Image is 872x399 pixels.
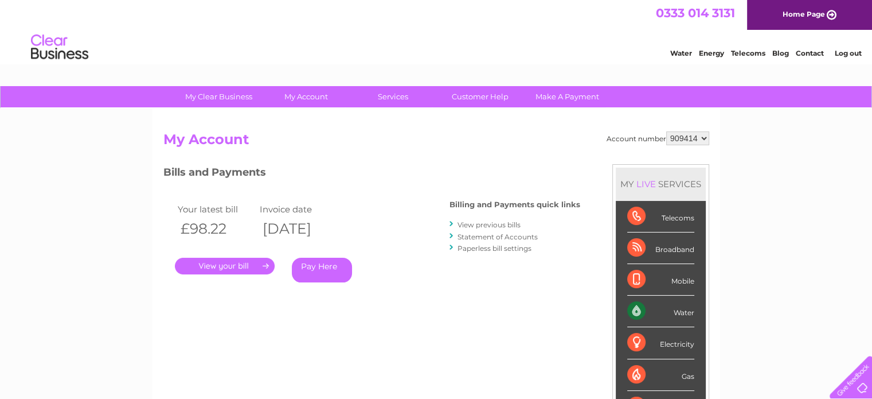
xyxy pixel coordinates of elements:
a: Statement of Accounts [457,233,538,241]
div: MY SERVICES [616,168,706,200]
a: View previous bills [457,220,521,229]
div: Telecoms [627,201,694,233]
a: Blog [772,49,789,57]
a: Customer Help [433,86,527,107]
a: My Account [259,86,353,107]
th: £98.22 [175,217,257,241]
a: Paperless bill settings [457,244,531,253]
div: Mobile [627,264,694,296]
td: Invoice date [257,202,339,217]
a: Energy [699,49,724,57]
a: Services [346,86,440,107]
td: Your latest bill [175,202,257,217]
a: My Clear Business [171,86,266,107]
h2: My Account [163,131,709,153]
img: logo.png [30,30,89,65]
div: Broadband [627,233,694,264]
a: Make A Payment [520,86,615,107]
a: Telecoms [731,49,765,57]
div: Water [627,296,694,327]
a: Contact [796,49,824,57]
a: Pay Here [292,258,352,282]
a: Log out [834,49,861,57]
div: Clear Business is a trading name of Verastar Limited (registered in [GEOGRAPHIC_DATA] No. 3667643... [166,6,707,56]
div: Gas [627,359,694,391]
div: Electricity [627,327,694,359]
a: . [175,258,275,274]
div: LIVE [634,179,658,189]
h4: Billing and Payments quick links [449,200,580,209]
a: 0333 014 3131 [656,6,735,20]
a: Water [670,49,692,57]
th: [DATE] [257,217,339,241]
h3: Bills and Payments [163,164,580,184]
div: Account number [607,131,709,145]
